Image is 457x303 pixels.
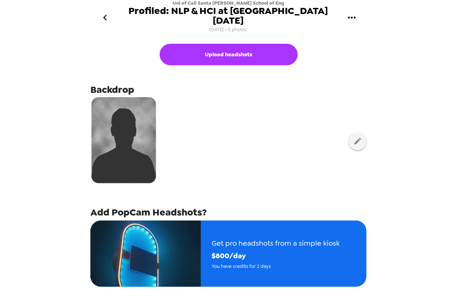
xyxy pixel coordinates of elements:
[340,6,363,29] button: gallery menu
[160,44,298,65] button: Upload headshots
[210,25,247,35] span: [DATE] • 0 photos
[90,221,201,287] img: popcam example
[117,6,340,25] span: Profiled: NLP & HCI at [GEOGRAPHIC_DATA] [DATE]
[212,250,340,262] span: $ 800 /day
[90,206,207,219] span: Add PopCam Headshots?
[94,6,117,29] button: go back
[90,83,134,96] span: Backdrop
[90,221,367,287] button: Get pro headshots from a simple kiosk$800/dayYou have credits for 2 days
[212,237,340,250] span: Get pro headshots from a simple kiosk
[212,262,340,270] span: You have credits for 2 days
[91,97,156,183] img: silhouette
